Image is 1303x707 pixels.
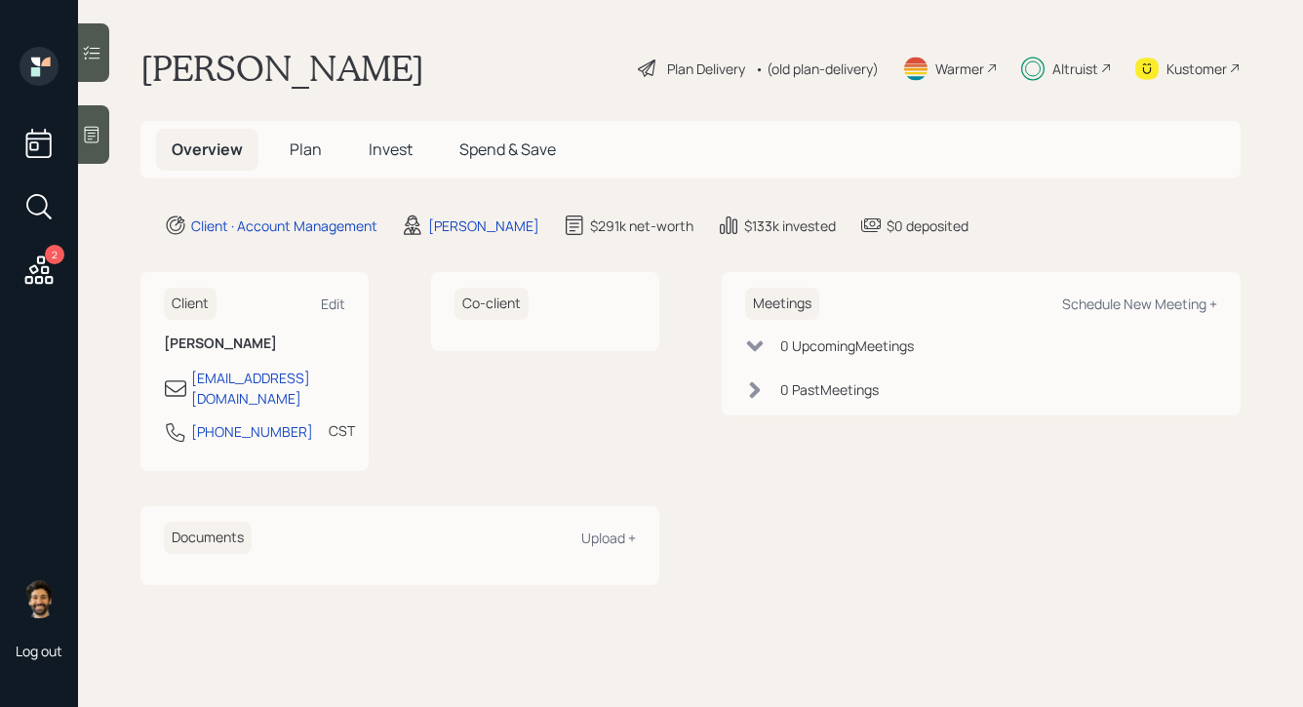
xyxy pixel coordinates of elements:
div: $291k net-worth [590,216,693,236]
div: Plan Delivery [667,59,745,79]
div: Schedule New Meeting + [1062,295,1217,313]
div: Edit [321,295,345,313]
div: Log out [16,642,62,660]
span: Plan [290,138,322,160]
div: [PHONE_NUMBER] [191,421,313,442]
div: $133k invested [744,216,836,236]
span: Invest [369,138,413,160]
h6: Co-client [454,288,529,320]
div: [EMAIL_ADDRESS][DOMAIN_NAME] [191,368,345,409]
span: Spend & Save [459,138,556,160]
h6: Client [164,288,217,320]
div: [PERSON_NAME] [428,216,539,236]
h6: [PERSON_NAME] [164,335,345,352]
img: eric-schwartz-headshot.png [20,579,59,618]
div: 2 [45,245,64,264]
div: 0 Upcoming Meeting s [780,335,914,356]
h6: Meetings [745,288,819,320]
div: • (old plan-delivery) [755,59,879,79]
span: Overview [172,138,243,160]
div: Warmer [935,59,984,79]
div: $0 deposited [887,216,968,236]
div: 0 Past Meeting s [780,379,879,400]
h6: Documents [164,522,252,554]
div: Kustomer [1166,59,1227,79]
div: Upload + [581,529,636,547]
div: Client · Account Management [191,216,377,236]
h1: [PERSON_NAME] [140,47,424,90]
div: Altruist [1052,59,1098,79]
div: CST [329,420,355,441]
